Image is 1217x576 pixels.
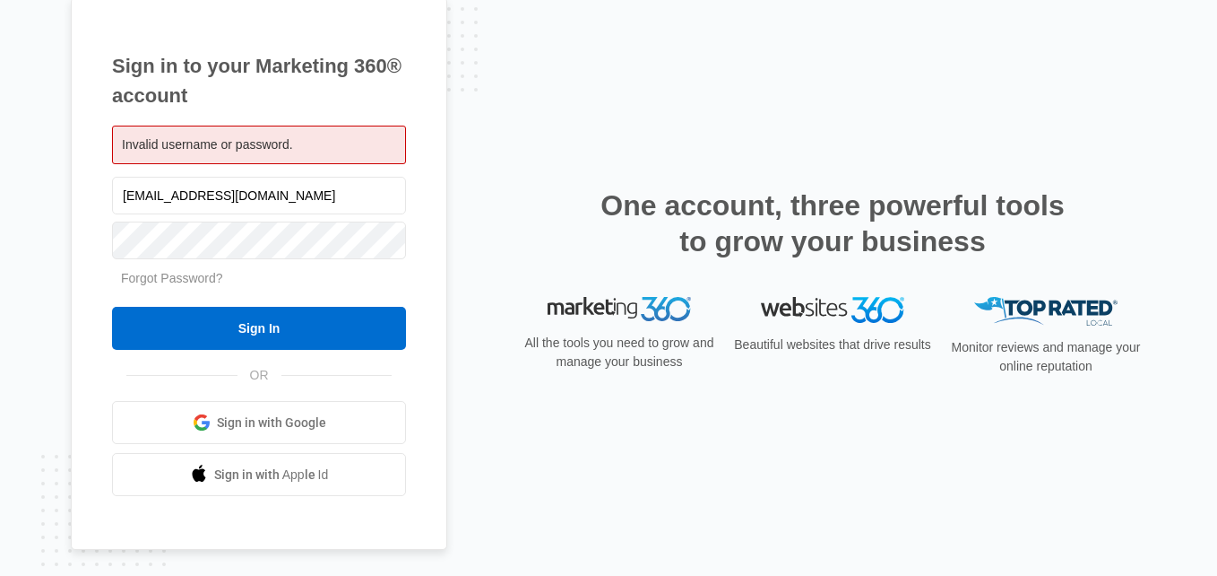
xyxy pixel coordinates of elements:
[945,338,1146,376] p: Monitor reviews and manage your online reputation
[519,334,720,371] p: All the tools you need to grow and manage your business
[112,51,406,110] h1: Sign in to your Marketing 360® account
[112,307,406,350] input: Sign In
[112,453,406,496] a: Sign in with Apple Id
[112,177,406,214] input: Email
[548,297,691,322] img: Marketing 360
[122,137,293,152] span: Invalid username or password.
[214,466,329,484] span: Sign in with Apple Id
[112,401,406,444] a: Sign in with Google
[217,414,326,432] span: Sign in with Google
[761,297,904,323] img: Websites 360
[595,188,1070,259] h2: One account, three powerful tools to grow your business
[732,336,933,354] p: Beautiful websites that drive results
[121,271,223,285] a: Forgot Password?
[237,366,281,385] span: OR
[974,297,1118,327] img: Top Rated Local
